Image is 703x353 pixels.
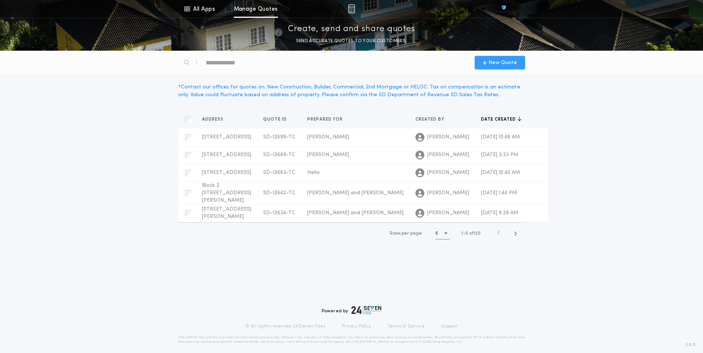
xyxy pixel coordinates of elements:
[342,323,371,329] a: Privacy Policy
[202,183,251,203] span: Block 2 [STREET_ADDRESS][PERSON_NAME]
[427,189,469,197] span: [PERSON_NAME]
[307,152,349,158] span: [PERSON_NAME]
[263,210,295,216] span: SD-12634-TC
[461,231,463,236] span: 1
[202,116,229,123] button: Address
[307,190,404,196] span: [PERSON_NAME] and [PERSON_NAME]
[488,59,517,67] span: New Quote
[348,4,355,13] img: img
[296,37,407,45] p: SEND ACCURATE QUOTES TO YOUR CUSTOMERS.
[178,83,525,99] div: * Contact our offices for quotes on: New Construction, Builder, Commercial, 2nd Mortgage or HELOC...
[435,228,450,239] button: 5
[390,231,423,236] span: Rows per page:
[481,152,518,158] span: [DATE] 3:23 PM
[263,152,295,158] span: SD-12689-TC
[481,190,517,196] span: [DATE] 1:44 PM
[322,306,382,315] div: Powered by
[481,117,517,122] span: Date created
[441,323,458,329] a: Support
[427,134,469,141] span: [PERSON_NAME]
[481,210,518,216] span: [DATE] 9:29 AM
[435,230,438,237] h1: 5
[263,190,295,196] span: SD-12642-TC
[388,323,425,329] a: Terms of Service
[307,117,344,122] span: Prepared for
[427,169,469,176] span: [PERSON_NAME]
[427,151,469,159] span: [PERSON_NAME]
[481,170,520,175] span: [DATE] 10:40 AM
[307,170,320,175] span: Hello
[202,206,251,219] span: [STREET_ADDRESS][PERSON_NAME]
[263,134,295,140] span: SD-12699-TC
[202,170,251,175] span: [STREET_ADDRESS]
[475,56,525,69] button: New Quote
[202,152,251,158] span: [STREET_ADDRESS]
[465,231,468,236] span: 5
[263,170,295,175] span: SD-12683-TC
[263,116,292,123] button: Quote ID
[686,342,696,348] span: 3.8.0
[263,117,288,122] span: Quote ID
[415,117,446,122] span: Created by
[202,117,225,122] span: Address
[469,230,481,237] span: of 120
[481,116,521,123] button: Date created
[288,23,415,35] p: Create, send and share quotes
[307,210,404,216] span: [PERSON_NAME] and [PERSON_NAME]
[481,134,520,140] span: [DATE] 10:48 AM
[245,323,325,329] p: © All rights reserved. 24|Seven Fees
[178,335,525,344] p: DISCLAIMER: This estimate is provided for informational purposes only. 24|Seven Fees, a product o...
[307,134,349,140] span: [PERSON_NAME]
[202,134,251,140] span: [STREET_ADDRESS]
[427,209,469,217] span: [PERSON_NAME]
[351,306,382,315] img: logo
[415,116,450,123] button: Created by
[488,5,519,13] img: vs-icon
[352,340,389,343] a: [URL][DOMAIN_NAME]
